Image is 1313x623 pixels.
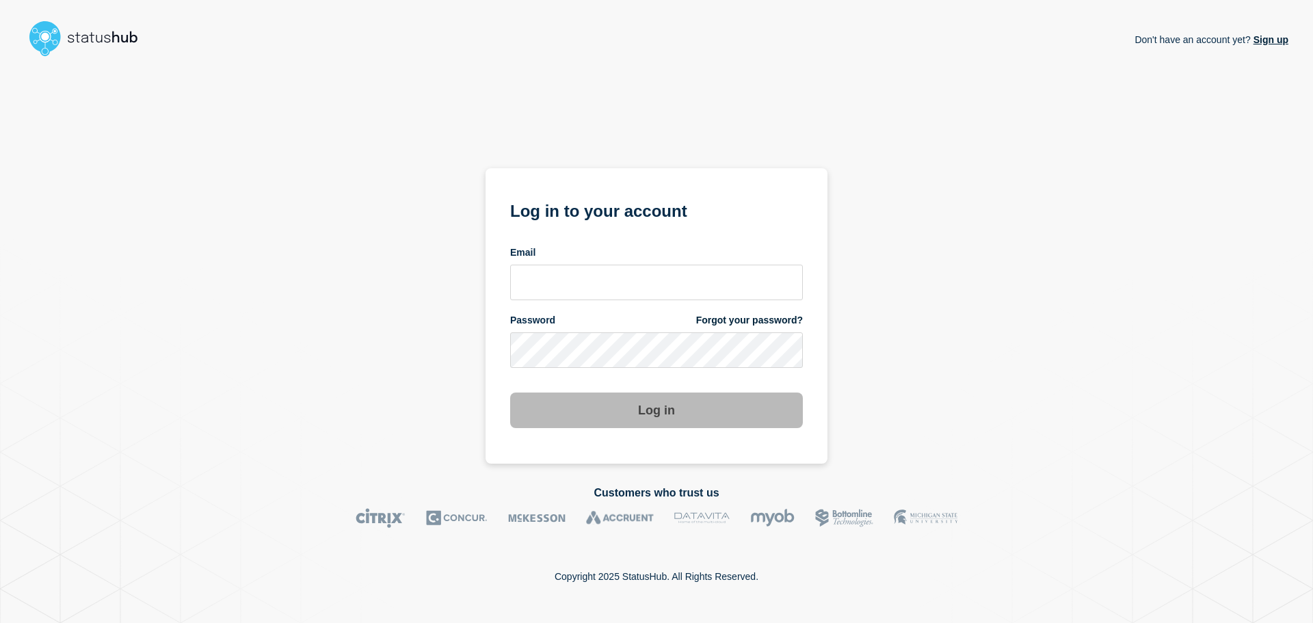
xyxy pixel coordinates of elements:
[510,197,803,222] h1: Log in to your account
[894,508,957,528] img: MSU logo
[1251,34,1288,45] a: Sign up
[815,508,873,528] img: Bottomline logo
[508,508,566,528] img: McKesson logo
[510,393,803,428] button: Log in
[510,246,535,259] span: Email
[510,265,803,300] input: email input
[510,332,803,368] input: password input
[356,508,406,528] img: Citrix logo
[25,487,1288,499] h2: Customers who trust us
[674,508,730,528] img: DataVita logo
[696,314,803,327] a: Forgot your password?
[510,314,555,327] span: Password
[750,508,795,528] img: myob logo
[426,508,488,528] img: Concur logo
[586,508,654,528] img: Accruent logo
[555,571,758,582] p: Copyright 2025 StatusHub. All Rights Reserved.
[25,16,155,60] img: StatusHub logo
[1135,23,1288,56] p: Don't have an account yet?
